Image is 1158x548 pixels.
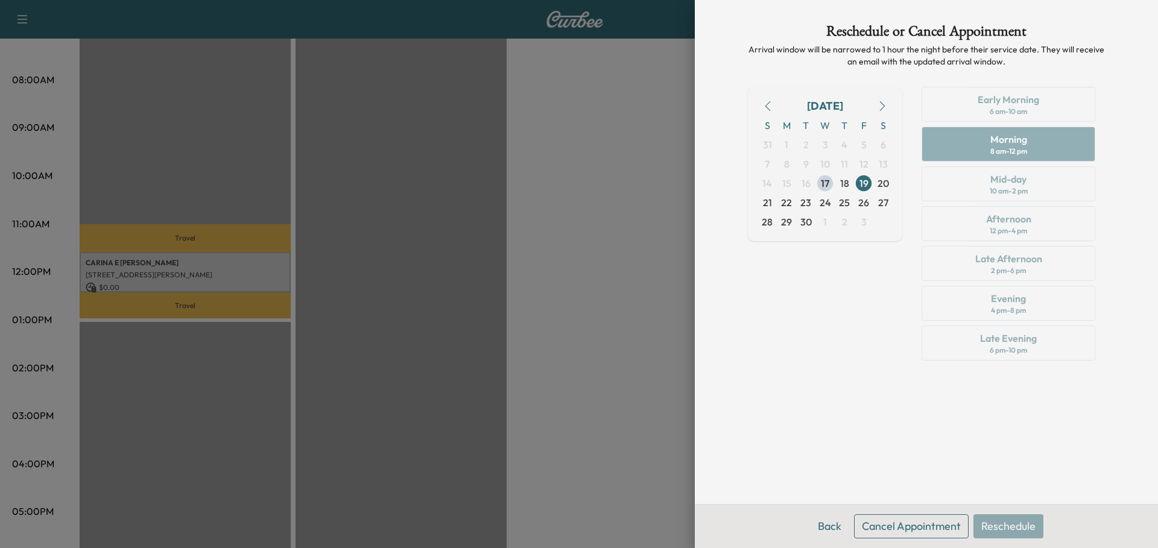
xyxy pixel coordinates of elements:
[796,116,815,135] span: T
[800,195,811,210] span: 23
[854,116,873,135] span: F
[762,215,773,229] span: 28
[878,176,889,191] span: 20
[854,514,969,538] button: Cancel Appointment
[781,215,792,229] span: 29
[835,116,854,135] span: T
[820,195,831,210] span: 24
[763,195,772,210] span: 21
[782,176,791,191] span: 15
[748,43,1105,68] p: Arrival window will be narrowed to 1 hour the night before their service date. They will receive ...
[841,157,848,171] span: 11
[758,116,777,135] span: S
[842,215,847,229] span: 2
[840,176,849,191] span: 18
[881,137,886,152] span: 6
[823,137,828,152] span: 3
[784,157,789,171] span: 8
[785,137,788,152] span: 1
[765,157,770,171] span: 7
[810,514,849,538] button: Back
[873,116,893,135] span: S
[800,215,812,229] span: 30
[823,215,827,229] span: 1
[815,116,835,135] span: W
[803,137,809,152] span: 2
[861,137,867,152] span: 5
[861,215,867,229] span: 3
[802,176,811,191] span: 16
[777,116,796,135] span: M
[839,195,850,210] span: 25
[859,157,868,171] span: 12
[807,98,843,115] div: [DATE]
[859,176,868,191] span: 19
[821,176,829,191] span: 17
[820,157,830,171] span: 10
[781,195,792,210] span: 22
[763,137,772,152] span: 31
[803,157,809,171] span: 9
[762,176,772,191] span: 14
[748,24,1105,43] h1: Reschedule or Cancel Appointment
[858,195,869,210] span: 26
[879,157,888,171] span: 13
[878,195,888,210] span: 27
[841,137,847,152] span: 4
